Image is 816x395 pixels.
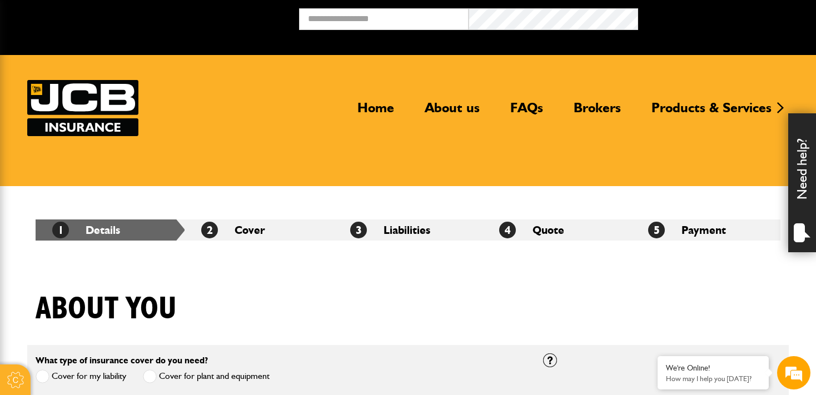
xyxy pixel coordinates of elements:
[788,113,816,252] div: Need help?
[648,222,665,238] span: 5
[565,99,629,125] a: Brokers
[201,222,218,238] span: 2
[36,356,208,365] label: What type of insurance cover do you need?
[631,219,780,241] li: Payment
[36,291,177,328] h1: About you
[638,8,808,26] button: Broker Login
[27,80,138,136] a: JCB Insurance Services
[350,222,367,238] span: 3
[482,219,631,241] li: Quote
[502,99,551,125] a: FAQs
[666,363,760,373] div: We're Online!
[666,374,760,383] p: How may I help you today?
[143,369,270,383] label: Cover for plant and equipment
[185,219,334,241] li: Cover
[643,99,780,125] a: Products & Services
[36,219,185,241] li: Details
[499,222,516,238] span: 4
[36,369,126,383] label: Cover for my liability
[416,99,488,125] a: About us
[27,80,138,136] img: JCB Insurance Services logo
[349,99,402,125] a: Home
[334,219,482,241] li: Liabilities
[52,222,69,238] span: 1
